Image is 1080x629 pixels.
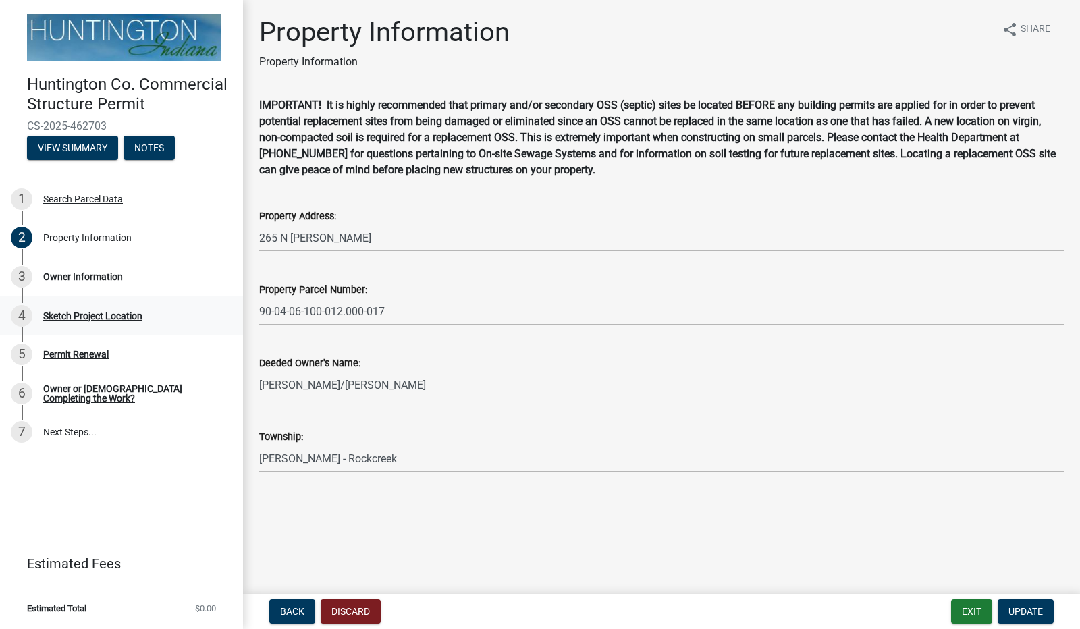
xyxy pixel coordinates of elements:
label: Property Address: [259,212,336,221]
div: 4 [11,305,32,327]
p: Property Information [259,54,510,70]
div: 1 [11,188,32,210]
button: shareShare [991,16,1061,43]
div: 2 [11,227,32,248]
label: Township: [259,433,303,442]
button: Discard [321,599,381,624]
strong: IMPORTANT! It is highly recommended that primary and/or secondary OSS (septic) sites be located B... [259,99,1056,176]
span: Update [1008,606,1043,617]
span: CS-2025-462703 [27,119,216,132]
div: Search Parcel Data [43,194,123,204]
div: Sketch Project Location [43,311,142,321]
i: share [1002,22,1018,38]
button: View Summary [27,136,118,160]
span: Share [1021,22,1050,38]
div: Owner Information [43,272,123,281]
label: Deeded Owner's Name: [259,359,360,368]
h4: Huntington Co. Commercial Structure Permit [27,75,232,114]
span: $0.00 [195,604,216,613]
div: Property Information [43,233,132,242]
wm-modal-confirm: Summary [27,143,118,154]
div: 6 [11,383,32,404]
div: Permit Renewal [43,350,109,359]
button: Back [269,599,315,624]
label: Property Parcel Number: [259,285,367,295]
span: Estimated Total [27,604,86,613]
img: Huntington County, Indiana [27,14,221,61]
a: Estimated Fees [11,550,221,577]
div: 7 [11,421,32,443]
div: Owner or [DEMOGRAPHIC_DATA] Completing the Work? [43,384,221,403]
div: 3 [11,266,32,288]
button: Update [998,599,1054,624]
button: Exit [951,599,992,624]
div: 5 [11,344,32,365]
button: Notes [124,136,175,160]
wm-modal-confirm: Notes [124,143,175,154]
span: Back [280,606,304,617]
h1: Property Information [259,16,510,49]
